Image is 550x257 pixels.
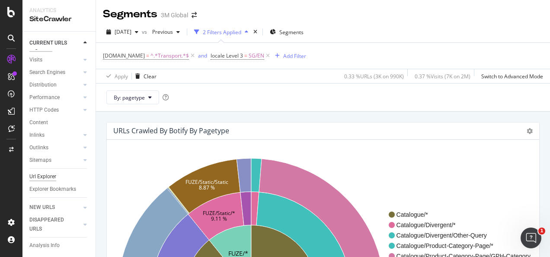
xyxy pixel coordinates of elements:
[397,241,532,250] span: Catalogue/Product-Category-Page/*
[203,209,235,216] text: FUZE/Static/*
[397,210,532,219] span: Catalogue/*
[199,183,215,191] text: 8.87 %
[29,7,89,14] div: Analytics
[142,28,149,35] span: vs
[272,51,306,61] button: Add Filter
[192,12,197,18] div: arrow-right-arrow-left
[103,52,145,59] span: [DOMAIN_NAME]
[29,118,90,127] a: Content
[29,143,48,152] div: Outlinks
[244,52,247,59] span: =
[29,241,90,250] a: Analysis Info
[538,228,545,235] span: 1
[29,39,67,48] div: CURRENT URLS
[146,52,149,59] span: =
[29,106,59,115] div: HTTP Codes
[113,125,229,137] h4: URLs Crawled By Botify By pagetype
[415,73,470,80] div: 0.37 % Visits ( 7K on 2M )
[29,68,81,77] a: Search Engines
[29,131,45,140] div: Inlinks
[211,52,243,59] span: locale Level 3
[29,203,81,212] a: NEW URLS
[29,203,55,212] div: NEW URLS
[29,143,81,152] a: Outlinks
[29,106,81,115] a: HTTP Codes
[252,28,259,36] div: times
[29,55,81,64] a: Visits
[29,185,90,194] a: Explorer Bookmarks
[29,80,81,90] a: Distribution
[29,172,56,181] div: Url Explorer
[29,93,81,102] a: Performance
[481,73,543,80] div: Switch to Advanced Mode
[29,241,60,250] div: Analysis Info
[29,118,48,127] div: Content
[161,11,188,19] div: 3M Global
[203,29,241,36] div: 2 Filters Applied
[29,68,65,77] div: Search Engines
[29,156,51,165] div: Sitemaps
[344,73,404,80] div: 0.33 % URLs ( 3K on 990K )
[29,39,81,48] a: CURRENT URLS
[249,50,264,62] span: SG/EN
[103,25,142,39] button: [DATE]
[29,185,76,194] div: Explorer Bookmarks
[144,73,157,80] div: Clear
[29,215,81,234] a: DISAPPEARED URLS
[283,52,306,60] div: Add Filter
[29,14,89,24] div: SiteCrawler
[115,73,128,80] div: Apply
[114,94,145,101] span: By: pagetype
[521,228,541,248] iframe: Intercom live chat
[478,69,543,83] button: Switch to Advanced Mode
[397,221,532,229] span: Catalogue/Divergent/*
[150,50,189,62] span: ^.*Transport.*$
[29,156,81,165] a: Sitemaps
[29,55,42,64] div: Visits
[198,51,207,60] button: and
[29,131,81,140] a: Inlinks
[266,25,307,39] button: Segments
[198,52,207,59] div: and
[115,28,131,35] span: 2025 Sep. 14th
[149,28,173,35] span: Previous
[185,178,228,185] text: FUZE/Static/Static
[397,231,532,240] span: Catalogue/Divergent/Other-Query
[191,25,252,39] button: 2 Filters Applied
[149,25,183,39] button: Previous
[279,29,304,36] span: Segments
[132,69,157,83] button: Clear
[211,215,227,222] text: 9.11 %
[103,7,157,22] div: Segments
[29,172,90,181] a: Url Explorer
[527,128,533,134] i: Options
[29,93,60,102] div: Performance
[103,69,128,83] button: Apply
[29,80,57,90] div: Distribution
[29,215,73,234] div: DISAPPEARED URLS
[106,90,159,104] button: By: pagetype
